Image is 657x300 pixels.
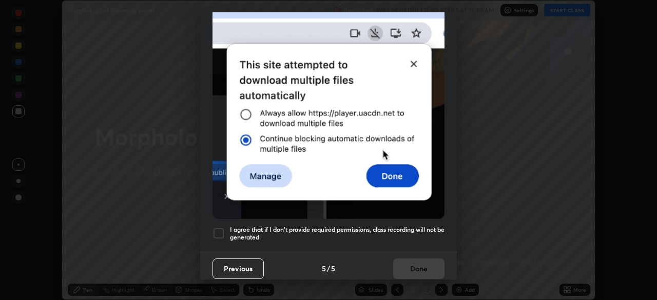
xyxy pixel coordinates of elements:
[230,226,445,242] h5: I agree that if I don't provide required permissions, class recording will not be generated
[327,263,330,274] h4: /
[322,263,326,274] h4: 5
[331,263,335,274] h4: 5
[212,258,264,279] button: Previous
